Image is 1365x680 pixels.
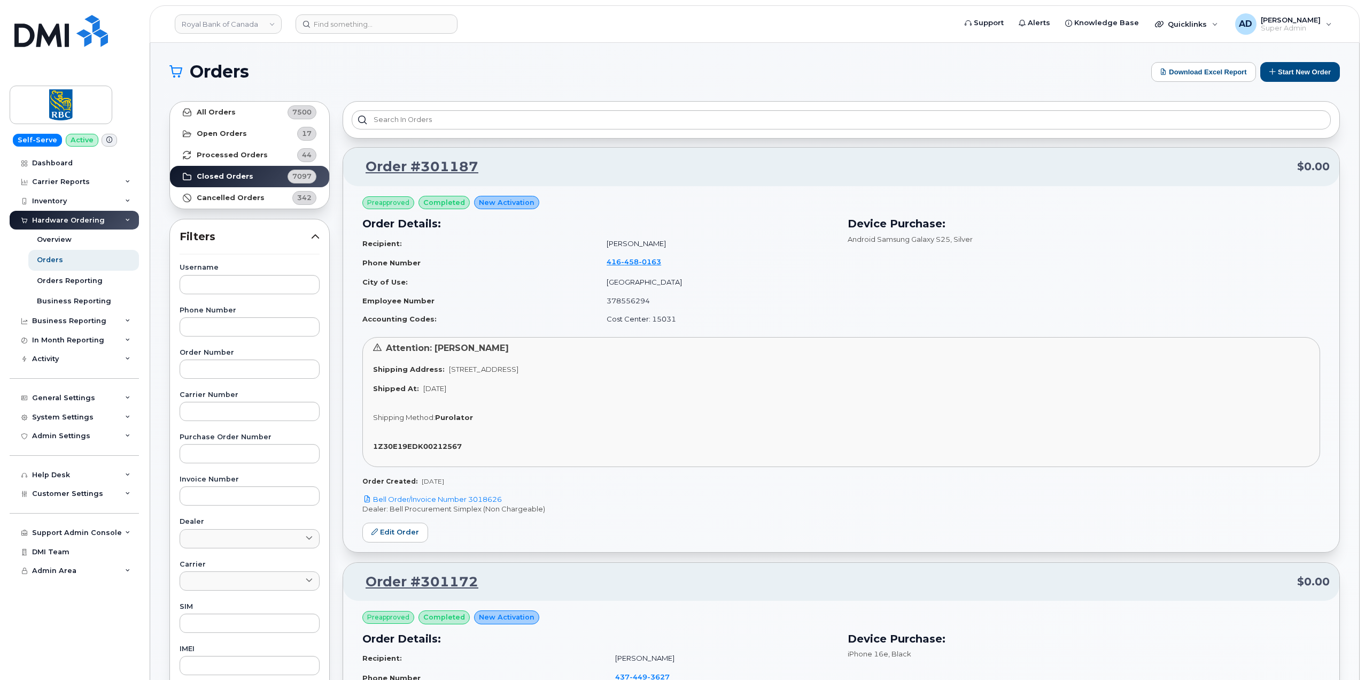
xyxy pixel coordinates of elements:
[423,197,465,208] span: completed
[373,442,462,450] strong: 1Z30E19EDK00212567
[170,123,329,144] a: Open Orders17
[197,129,247,138] strong: Open Orders
[353,572,478,592] a: Order #301172
[435,413,473,422] strong: Purolator
[180,476,320,483] label: Invoice Number
[950,235,973,243] span: , Silver
[197,151,268,159] strong: Processed Orders
[170,166,329,187] a: Closed Orders7097
[423,384,446,393] span: [DATE]
[386,343,509,353] span: Attention: [PERSON_NAME]
[848,631,1320,647] h3: Device Purchase:
[180,349,320,356] label: Order Number
[479,197,534,208] span: New Activation
[848,650,888,658] span: iPhone 16e
[180,307,320,314] label: Phone Number
[180,229,311,245] span: Filters
[362,477,417,485] strong: Order Created:
[180,603,320,610] label: SIM
[362,523,428,543] a: Edit Order
[170,102,329,123] a: All Orders7500
[607,257,661,266] span: 416
[606,649,835,668] td: [PERSON_NAME]
[607,257,674,266] a: 4164580163
[362,296,435,305] strong: Employee Number
[302,128,312,139] span: 17
[597,292,835,310] td: 378556294
[362,631,835,647] h3: Order Details:
[353,157,478,177] a: Order #301187
[180,561,320,568] label: Carrier
[170,144,329,166] a: Processed Orders44
[1151,62,1256,82] button: Download Excel Report
[362,504,1320,514] p: Dealer: Bell Procurement Simplex (Non Chargeable)
[597,273,835,292] td: [GEOGRAPHIC_DATA]
[479,612,534,622] span: New Activation
[362,278,408,286] strong: City of Use:
[848,216,1320,232] h3: Device Purchase:
[367,613,409,622] span: Preapproved
[373,413,435,422] span: Shipping Method:
[362,239,402,248] strong: Recipient:
[170,187,329,209] a: Cancelled Orders342
[621,257,639,266] span: 458
[297,193,312,203] span: 342
[373,384,419,393] strong: Shipped At:
[367,198,409,208] span: Preapproved
[197,172,253,181] strong: Closed Orders
[362,654,402,662] strong: Recipient:
[292,107,312,117] span: 7500
[373,442,466,450] a: 1Z30E19EDK00212567
[1260,62,1340,82] button: Start New Order
[197,194,265,202] strong: Cancelled Orders
[597,310,835,328] td: Cost Center: 15031
[422,477,444,485] span: [DATE]
[180,518,320,525] label: Dealer
[352,110,1331,129] input: Search in orders
[449,365,518,373] span: [STREET_ADDRESS]
[362,495,502,503] a: Bell Order/Invoice Number 3018626
[180,434,320,441] label: Purchase Order Number
[639,257,661,266] span: 0163
[423,612,465,622] span: completed
[1297,159,1330,174] span: $0.00
[597,234,835,253] td: [PERSON_NAME]
[180,264,320,271] label: Username
[362,258,421,267] strong: Phone Number
[362,315,437,323] strong: Accounting Codes:
[292,171,312,181] span: 7097
[848,235,950,243] span: Android Samsung Galaxy S25
[180,392,320,399] label: Carrier Number
[362,216,835,232] h3: Order Details:
[197,108,236,117] strong: All Orders
[180,646,320,653] label: IMEI
[190,64,249,80] span: Orders
[302,150,312,160] span: 44
[373,365,445,373] strong: Shipping Address:
[888,650,911,658] span: , Black
[1297,574,1330,590] span: $0.00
